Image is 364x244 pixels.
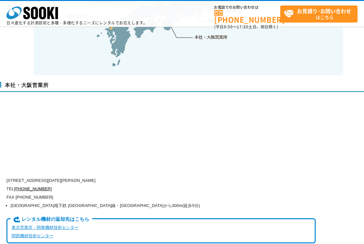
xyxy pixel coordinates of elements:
[224,24,233,30] span: 8:50
[237,24,248,30] span: 17:30
[6,185,316,193] p: TEL
[280,5,358,23] a: お見積り･お問い合わせはこちら
[12,233,53,238] a: 関西機材技術センター
[11,216,92,223] span: レンタル機材の返却先はこちら
[6,193,316,202] p: FAX [PHONE_NUMBER]
[284,6,357,22] span: はこちら
[214,24,278,30] span: (平日 ～ 土日、祝日除く)
[214,10,280,23] a: [PHONE_NUMBER]
[6,176,316,185] p: [STREET_ADDRESS][DATE][PERSON_NAME]
[14,186,52,191] a: [PHONE_NUMBER]
[194,34,228,40] a: 本社・大阪営業所
[214,5,280,9] span: お電話でのお問い合わせは
[12,225,79,230] a: 東京営業所・関東機材技術センター
[11,202,316,210] li: [GEOGRAPHIC_DATA]地下鉄 [GEOGRAPHIC_DATA]線・[GEOGRAPHIC_DATA]から300m(徒歩5分)
[6,21,148,25] p: 日々進化する計測技術と多種・多様化するニーズにレンタルでお応えします。
[297,7,351,15] strong: お見積り･お問い合わせ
